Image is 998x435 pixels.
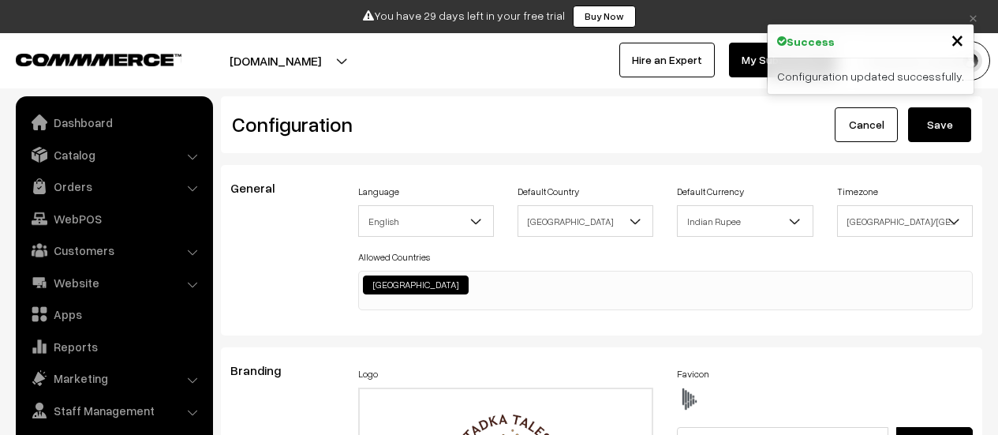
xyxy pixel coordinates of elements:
[951,24,964,54] span: ×
[518,185,579,199] label: Default Country
[838,208,972,235] span: Asia/Kolkata
[358,205,494,237] span: English
[20,172,207,201] a: Orders
[20,396,207,425] a: Staff Management
[20,364,207,392] a: Marketing
[677,185,744,199] label: Default Currency
[837,205,973,237] span: Asia/Kolkata
[951,28,964,51] button: Close
[20,268,207,297] a: Website
[787,33,835,50] strong: Success
[677,367,709,381] label: Favicon
[358,367,378,381] label: Logo
[174,41,376,81] button: [DOMAIN_NAME]
[677,205,813,237] span: Indian Rupee
[768,58,974,94] div: Configuration updated successfully.
[20,332,207,361] a: Reports
[619,43,715,77] a: Hire an Expert
[835,107,898,142] a: Cancel
[518,205,653,237] span: India
[358,250,430,264] label: Allowed Countries
[230,180,293,196] span: General
[678,208,812,235] span: Indian Rupee
[16,49,154,68] a: COMMMERCE
[20,300,207,328] a: Apps
[359,208,493,235] span: English
[962,7,984,26] a: ×
[908,107,971,142] button: Save
[573,6,636,28] a: Buy Now
[837,185,878,199] label: Timezone
[230,362,300,378] span: Branding
[677,388,701,411] img: favicon.ico
[729,43,836,77] a: My Subscription
[358,185,399,199] label: Language
[363,276,469,294] li: India
[20,204,207,233] a: WebPOS
[20,141,207,169] a: Catalog
[20,236,207,264] a: Customers
[232,112,590,137] h2: Configuration
[518,208,652,235] span: India
[16,54,181,66] img: COMMMERCE
[20,108,207,137] a: Dashboard
[6,6,992,28] div: You have 29 days left in your free trial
